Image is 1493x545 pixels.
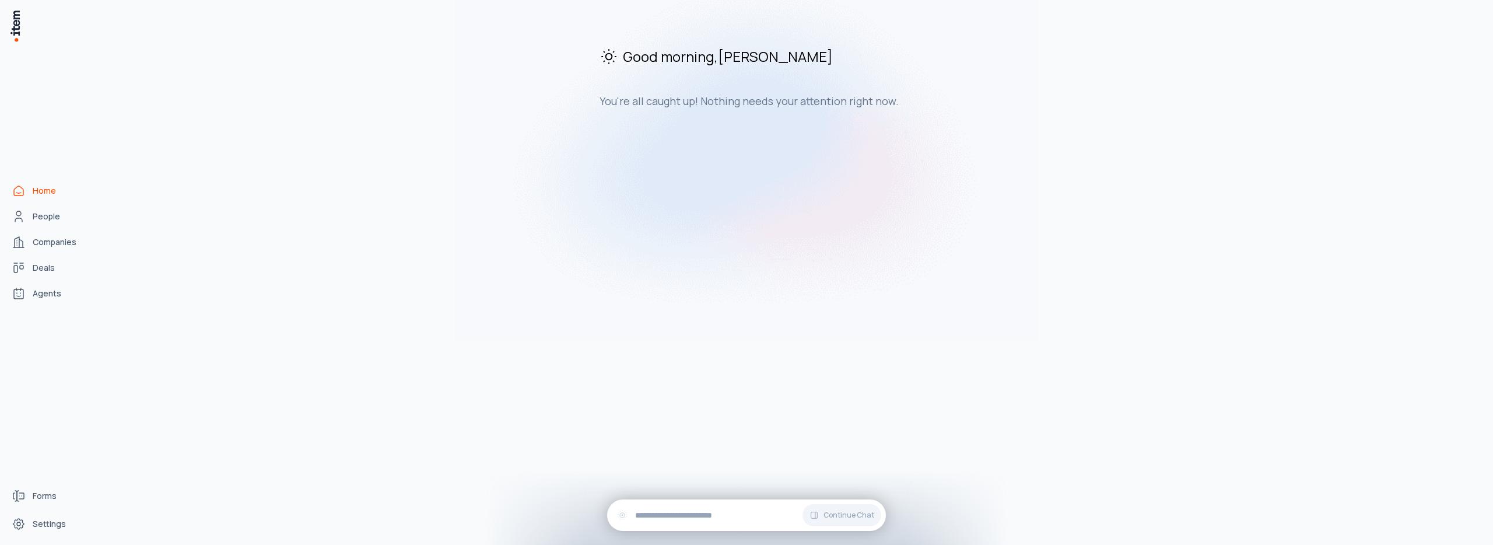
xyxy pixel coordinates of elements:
[33,490,57,502] span: Forms
[802,504,881,526] button: Continue Chat
[33,236,76,248] span: Companies
[7,282,96,305] a: Agents
[33,288,61,299] span: Agents
[600,47,991,66] h2: Good morning , [PERSON_NAME]
[600,94,991,108] h3: You're all caught up! Nothing needs your attention right now.
[33,518,66,530] span: Settings
[33,211,60,222] span: People
[7,179,96,202] a: Home
[7,256,96,280] a: Deals
[7,230,96,254] a: Companies
[33,185,56,197] span: Home
[7,512,96,536] a: Settings
[9,9,21,43] img: Item Brain Logo
[33,262,55,274] span: Deals
[7,484,96,508] a: Forms
[607,499,886,531] div: Continue Chat
[823,511,874,520] span: Continue Chat
[7,205,96,228] a: People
